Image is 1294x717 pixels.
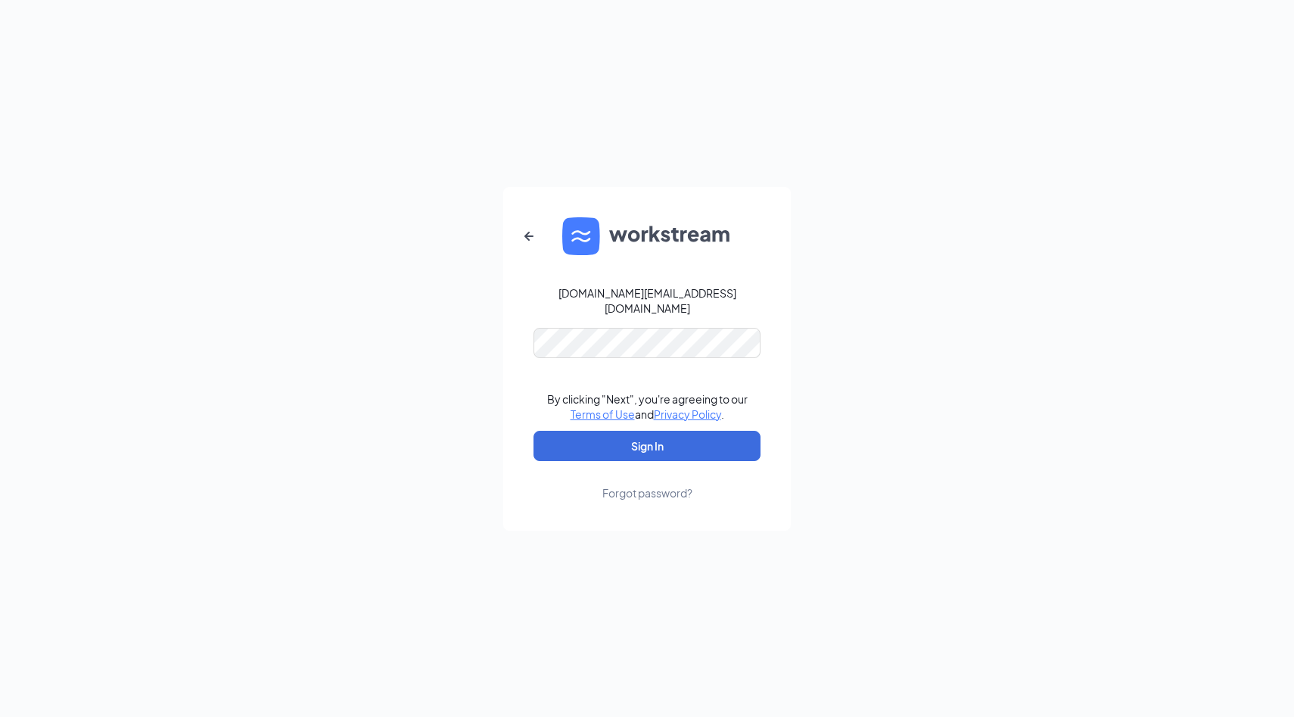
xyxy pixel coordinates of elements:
button: Sign In [533,431,761,461]
a: Privacy Policy [654,407,721,421]
div: By clicking "Next", you're agreeing to our and . [547,391,748,422]
img: WS logo and Workstream text [562,217,732,255]
button: ArrowLeftNew [511,218,547,254]
a: Forgot password? [602,461,692,500]
div: [DOMAIN_NAME][EMAIL_ADDRESS][DOMAIN_NAME] [533,285,761,316]
a: Terms of Use [571,407,635,421]
div: Forgot password? [602,485,692,500]
svg: ArrowLeftNew [520,227,538,245]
